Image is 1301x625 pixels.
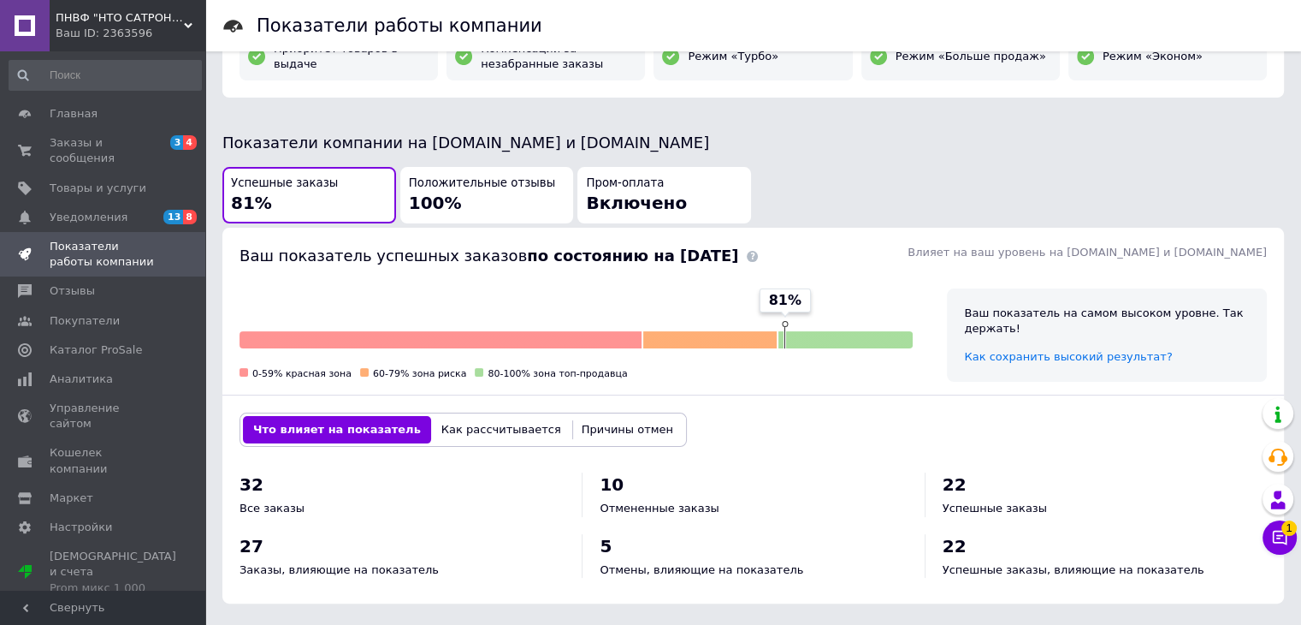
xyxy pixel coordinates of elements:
span: 60-79% зона риска [373,368,466,379]
span: 5 [600,536,612,557]
span: 100% [409,193,462,213]
span: 22 [943,536,967,557]
span: Успешные заказы [231,176,338,192]
span: Пром-оплата [586,176,664,192]
span: Положительные отзывы [409,176,555,192]
span: Показатели компании на [DOMAIN_NAME] и [DOMAIN_NAME] [222,134,709,152]
span: Уведомления [50,210,127,225]
span: Маркет [50,491,93,506]
span: Успешные заказы, влияющие на показатель [943,563,1204,576]
span: Управление сайтом [50,401,158,432]
span: Отзывы [50,283,95,299]
span: Показатели работы компании [50,239,158,270]
span: Успешные заказы [943,502,1047,515]
span: Включено [586,193,687,213]
span: ПНВФ "НТО САТРОНІК" [56,10,184,26]
span: 13 [163,210,183,224]
span: 22 [943,474,967,495]
span: Заказы и сообщения [50,135,158,166]
span: Заказы, влияющие на показатель [240,563,439,576]
span: Каталог ProSale [50,342,142,358]
button: Чат с покупателем1 [1263,521,1297,555]
span: Режим «Эконом» [1103,49,1203,64]
span: 8 [183,210,197,224]
span: 32 [240,474,263,495]
button: Как рассчитывается [431,416,571,443]
span: Покупатели [50,313,120,329]
span: Все заказы [240,502,305,515]
span: Товары и услуги [50,181,146,196]
b: по состоянию на [DATE] [527,247,738,265]
span: 10 [600,474,624,495]
h1: Показатели работы компании [257,15,542,36]
span: 80-100% зона топ-продавца [488,368,627,379]
span: 4 [183,135,197,150]
span: 3 [170,135,184,150]
span: Компенсации за незабранные заказы [481,41,636,72]
span: Главная [50,106,98,122]
span: Настройки [50,520,112,535]
button: Успешные заказы81% [222,167,396,224]
div: Prom микс 1 000 [50,580,176,596]
span: Режим «Больше продаж» [896,49,1046,64]
button: Причины отмен [571,416,683,443]
button: Пром-оплатаВключено [577,167,751,224]
button: Что влияет на показатель [243,416,431,443]
div: Ваш ID: 2363596 [56,26,205,41]
a: Как сохранить высокий результат? [964,350,1172,363]
span: 1 [1281,516,1297,532]
span: Приоритет товаров в выдаче [274,41,429,72]
div: Ваш показатель на самом высоком уровне. Так держать! [964,306,1250,336]
button: Положительные отзывы100% [400,167,574,224]
input: Поиск [9,60,202,91]
span: 0-59% красная зона [252,368,352,379]
span: Аналитика [50,372,113,387]
span: Ваш показатель успешных заказов [240,247,738,265]
span: Отмены, влияющие на показатель [600,563,803,576]
span: 81% [231,193,272,213]
span: 27 [240,536,263,557]
span: Кошелек компании [50,445,158,476]
span: Влияет на ваш уровень на [DOMAIN_NAME] и [DOMAIN_NAME] [908,246,1267,259]
span: Отмененные заказы [600,502,719,515]
span: 81% [769,291,801,310]
span: Режим «Турбо» [688,49,778,64]
span: [DEMOGRAPHIC_DATA] и счета [50,549,176,596]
